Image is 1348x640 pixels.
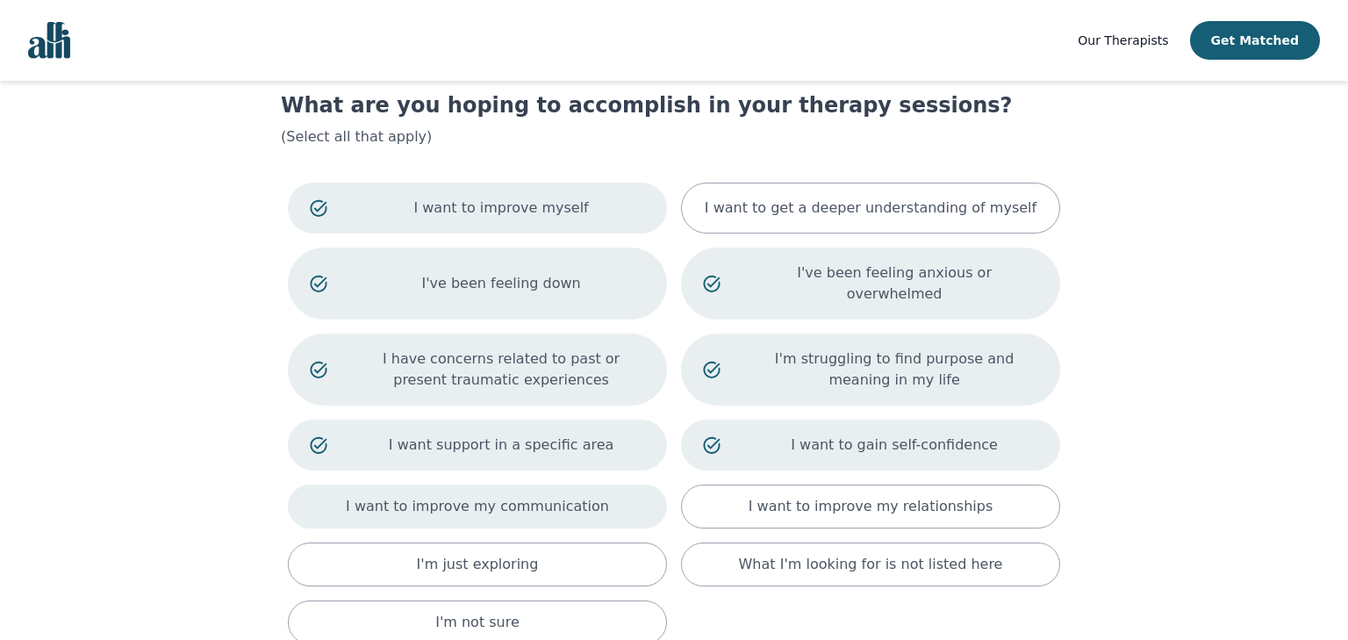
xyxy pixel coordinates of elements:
p: I'm not sure [435,612,520,633]
p: I want to improve myself [357,198,645,219]
p: I want to improve my communication [346,496,609,517]
h1: What are you hoping to accomplish in your therapy sessions? [281,91,1067,119]
p: I want to gain self-confidence [750,435,1038,456]
a: Our Therapists [1078,30,1168,51]
p: I've been feeling down [357,273,645,294]
p: What I'm looking for is not listed here [739,554,1003,575]
p: I want to get a deeper understanding of myself [705,198,1036,219]
p: I want to improve my relationships [749,496,993,517]
p: I've been feeling anxious or overwhelmed [750,262,1038,305]
p: I want support in a specific area [357,435,645,456]
p: (Select all that apply) [281,126,1067,147]
span: Our Therapists [1078,33,1168,47]
button: Get Matched [1190,21,1320,60]
p: I have concerns related to past or present traumatic experiences [357,349,645,391]
img: alli logo [28,22,70,59]
p: I'm just exploring [417,554,539,575]
p: I'm struggling to find purpose and meaning in my life [750,349,1038,391]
